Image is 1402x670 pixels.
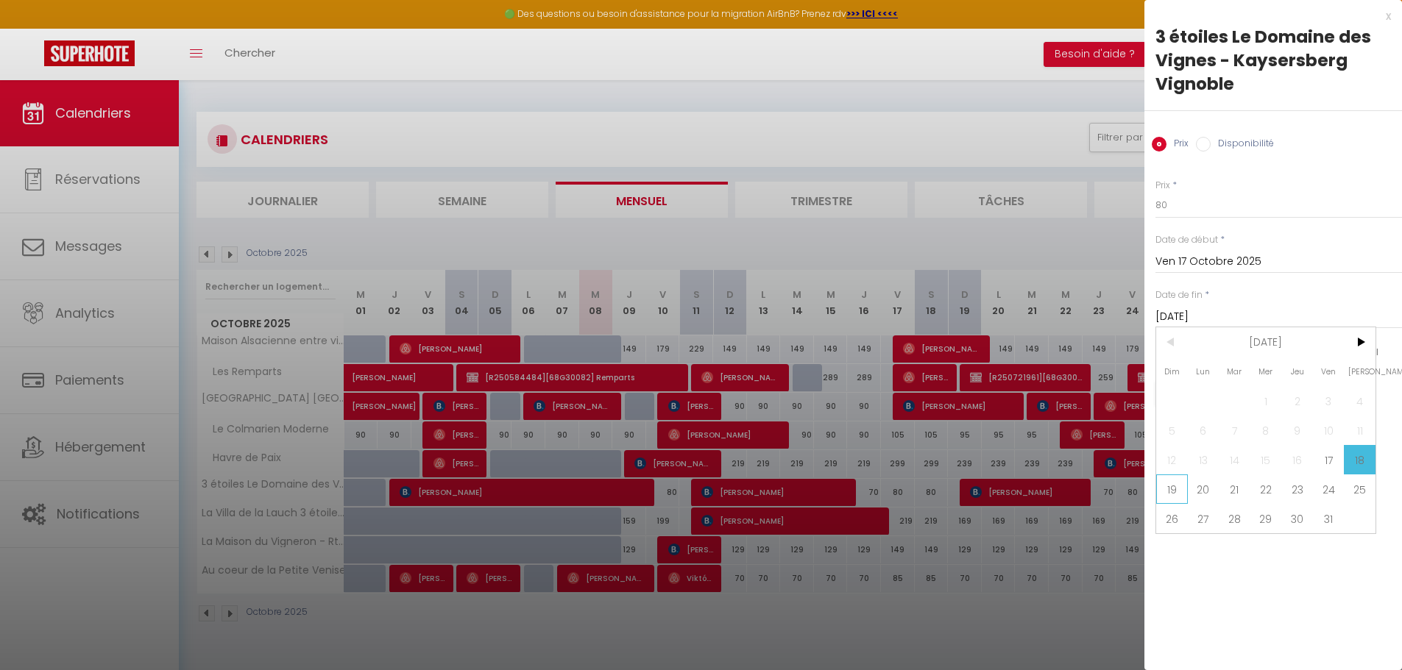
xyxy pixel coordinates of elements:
[1313,445,1345,474] span: 17
[1313,504,1345,533] span: 31
[1188,474,1219,504] span: 20
[1188,327,1345,357] span: [DATE]
[1156,416,1188,445] span: 5
[1144,7,1391,25] div: x
[1344,386,1376,416] span: 4
[1156,357,1188,386] span: Dim
[1219,474,1250,504] span: 21
[1250,416,1282,445] span: 8
[1250,474,1282,504] span: 22
[1281,445,1313,474] span: 16
[1344,357,1376,386] span: [PERSON_NAME]
[1219,445,1250,474] span: 14
[1313,474,1345,504] span: 24
[1313,357,1345,386] span: Ven
[1155,25,1391,96] div: 3 étoiles Le Domaine des Vignes - Kaysersberg Vignoble
[1250,445,1282,474] span: 15
[1188,416,1219,445] span: 6
[1281,504,1313,533] span: 30
[1313,416,1345,445] span: 10
[1250,386,1282,416] span: 1
[1281,357,1313,386] span: Jeu
[1156,474,1188,504] span: 19
[1155,233,1218,247] label: Date de début
[1344,327,1376,357] span: >
[1188,504,1219,533] span: 27
[1250,504,1282,533] span: 29
[1155,288,1203,302] label: Date de fin
[1250,357,1282,386] span: Mer
[1156,445,1188,474] span: 12
[1281,474,1313,504] span: 23
[1219,357,1250,386] span: Mar
[1211,137,1274,153] label: Disponibilité
[1281,386,1313,416] span: 2
[1344,416,1376,445] span: 11
[1188,357,1219,386] span: Lun
[1344,445,1376,474] span: 18
[1313,386,1345,416] span: 3
[1188,445,1219,474] span: 13
[1219,504,1250,533] span: 28
[1281,416,1313,445] span: 9
[1156,327,1188,357] span: <
[1219,416,1250,445] span: 7
[1156,504,1188,533] span: 26
[1155,179,1170,193] label: Prix
[1166,137,1189,153] label: Prix
[1344,474,1376,504] span: 25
